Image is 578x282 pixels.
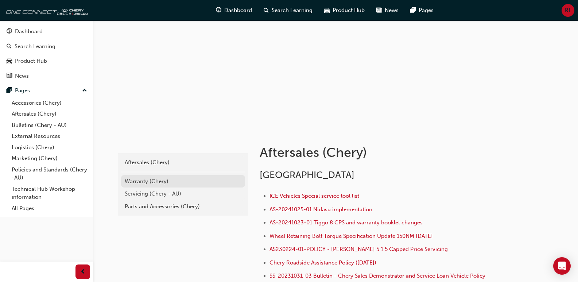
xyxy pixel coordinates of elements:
[4,3,88,18] img: oneconnect
[121,200,245,213] a: Parts and Accessories (Chery)
[269,246,448,252] a: AS230224-01-POLICY - [PERSON_NAME] 5 1.5 Capped Price Servicing
[9,184,90,203] a: Technical Hub Workshop information
[269,219,423,226] a: AS-20241023-01 Tiggo 8 CPS and warranty booklet changes
[121,188,245,200] a: Servicing (Chery - AU)
[9,153,90,164] a: Marketing (Chery)
[125,202,241,211] div: Parts and Accessories (Chery)
[15,27,43,36] div: Dashboard
[7,43,12,50] span: search-icon
[333,6,365,15] span: Product Hub
[15,86,30,95] div: Pages
[125,190,241,198] div: Servicing (Chery - AU)
[125,158,241,167] div: Aftersales (Chery)
[404,3,439,18] a: pages-iconPages
[269,273,485,279] a: SS-20231031-03 Bulletin - Chery Sales Demonstrator and Service Loan Vehicle Policy
[3,54,90,68] a: Product Hub
[3,23,90,84] button: DashboardSearch LearningProduct HubNews
[264,6,269,15] span: search-icon
[9,203,90,214] a: All Pages
[269,193,359,199] a: ICE Vehicles Special service tool list
[7,88,12,94] span: pages-icon
[565,6,571,15] span: RL
[3,69,90,83] a: News
[9,142,90,153] a: Logistics (Chery)
[15,57,47,65] div: Product Hub
[3,25,90,38] a: Dashboard
[3,84,90,97] button: Pages
[258,3,318,18] a: search-iconSearch Learning
[385,6,399,15] span: News
[376,6,382,15] span: news-icon
[553,257,571,275] div: Open Intercom Messenger
[7,28,12,35] span: guage-icon
[80,267,86,277] span: prev-icon
[7,73,12,80] span: news-icon
[3,40,90,53] a: Search Learning
[269,206,372,213] a: AS-20241025-01 Nidasu implementation
[224,6,252,15] span: Dashboard
[82,86,87,96] span: up-icon
[269,233,433,239] a: Wheel Retaining Bolt Torque Specification Update 150NM [DATE]
[410,6,416,15] span: pages-icon
[15,42,55,51] div: Search Learning
[318,3,371,18] a: car-iconProduct Hub
[9,108,90,120] a: Aftersales (Chery)
[121,156,245,169] a: Aftersales (Chery)
[371,3,404,18] a: news-iconNews
[324,6,330,15] span: car-icon
[9,97,90,109] a: Accessories (Chery)
[562,4,574,17] button: RL
[9,120,90,131] a: Bulletins (Chery - AU)
[9,131,90,142] a: External Resources
[260,144,499,161] h1: Aftersales (Chery)
[210,3,258,18] a: guage-iconDashboard
[9,164,90,184] a: Policies and Standards (Chery -AU)
[216,6,221,15] span: guage-icon
[269,259,376,266] a: Chery Roadside Assistance Policy ([DATE])
[121,175,245,188] a: Warranty (Chery)
[15,72,29,80] div: News
[419,6,434,15] span: Pages
[125,177,241,186] div: Warranty (Chery)
[260,169,354,181] span: [GEOGRAPHIC_DATA]
[7,58,12,65] span: car-icon
[272,6,313,15] span: Search Learning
